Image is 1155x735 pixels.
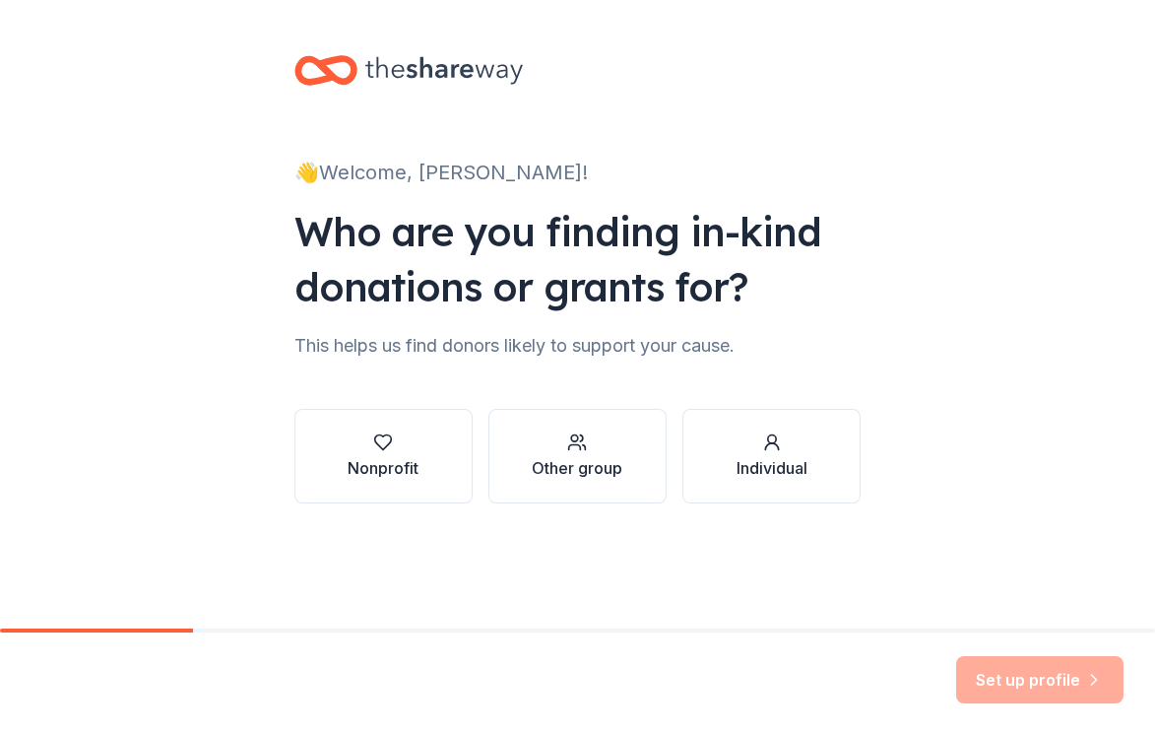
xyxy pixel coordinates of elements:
button: Other group [488,409,667,503]
div: Nonprofit [348,456,418,480]
div: Who are you finding in-kind donations or grants for? [294,204,862,314]
button: Nonprofit [294,409,473,503]
button: Individual [682,409,861,503]
div: This helps us find donors likely to support your cause. [294,330,862,362]
div: Other group [532,456,622,480]
div: 👋 Welcome, [PERSON_NAME]! [294,157,862,188]
div: Individual [737,456,807,480]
